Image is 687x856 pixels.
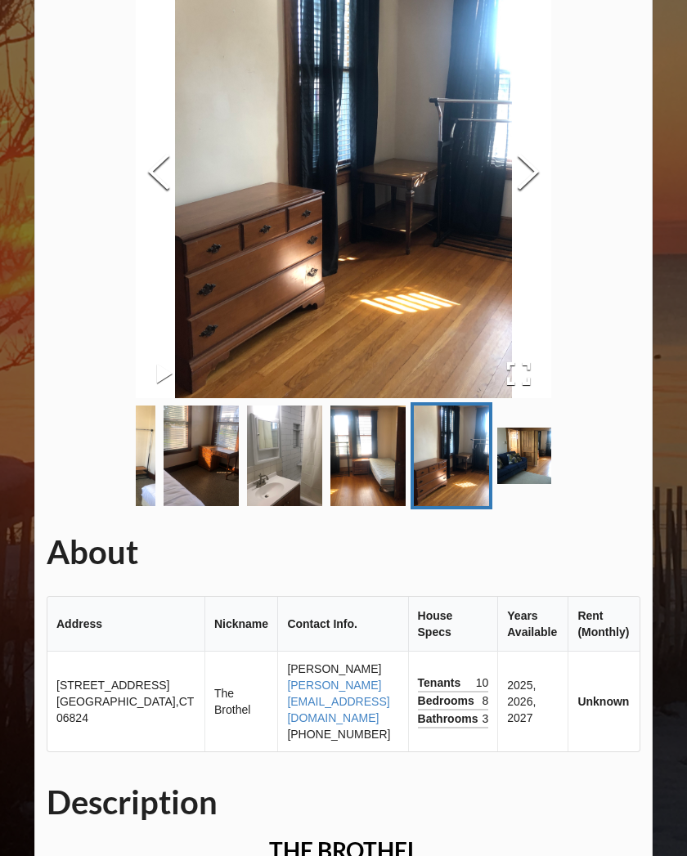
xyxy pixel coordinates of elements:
[47,782,640,823] h1: Description
[136,350,194,397] button: Play or Pause Slideshow
[136,100,182,248] button: Previous Slide
[164,406,239,506] img: cec93ad1650414d24091ead27aa9f59b
[497,652,568,751] td: 2025, 2026, 2027
[160,402,242,509] a: Go to Slide 12
[418,710,483,727] span: Bathrooms
[505,100,551,248] button: Next Slide
[494,424,576,487] a: Go to Slide 16
[244,402,326,509] a: Go to Slide 13
[287,679,389,724] a: [PERSON_NAME][EMAIL_ADDRESS][DOMAIN_NAME]
[418,692,478,709] span: Bedrooms
[247,406,322,506] img: 24d0ee9b70476c4d005762325a6c6d80
[486,350,551,397] button: Open Fullscreen
[47,531,640,573] h1: About
[56,679,169,692] span: [STREET_ADDRESS]
[482,710,488,727] span: 3
[327,402,409,509] a: Go to Slide 14
[418,674,465,691] span: Tenants
[577,695,629,708] b: Unknown
[56,695,194,724] span: [GEOGRAPHIC_DATA] , CT 06824
[204,652,277,751] td: The Brothel
[482,692,488,709] span: 8
[47,597,204,652] th: Address
[497,597,568,652] th: Years Available
[277,652,407,751] td: [PERSON_NAME] [PHONE_NUMBER]
[411,402,492,509] a: Go to Slide 15
[476,674,489,691] span: 10
[414,406,489,506] img: e62fbcfea07cabf0bb3f13c00122fbab
[330,406,406,506] img: dd0ec03bf4306ea6961618b97765b69b
[497,428,572,484] img: a787adcf45027a86d2b0a01b8dc17a38
[277,597,407,652] th: Contact Info.
[204,597,277,652] th: Nickname
[408,597,498,652] th: House Specs
[568,597,640,652] th: Rent (Monthly)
